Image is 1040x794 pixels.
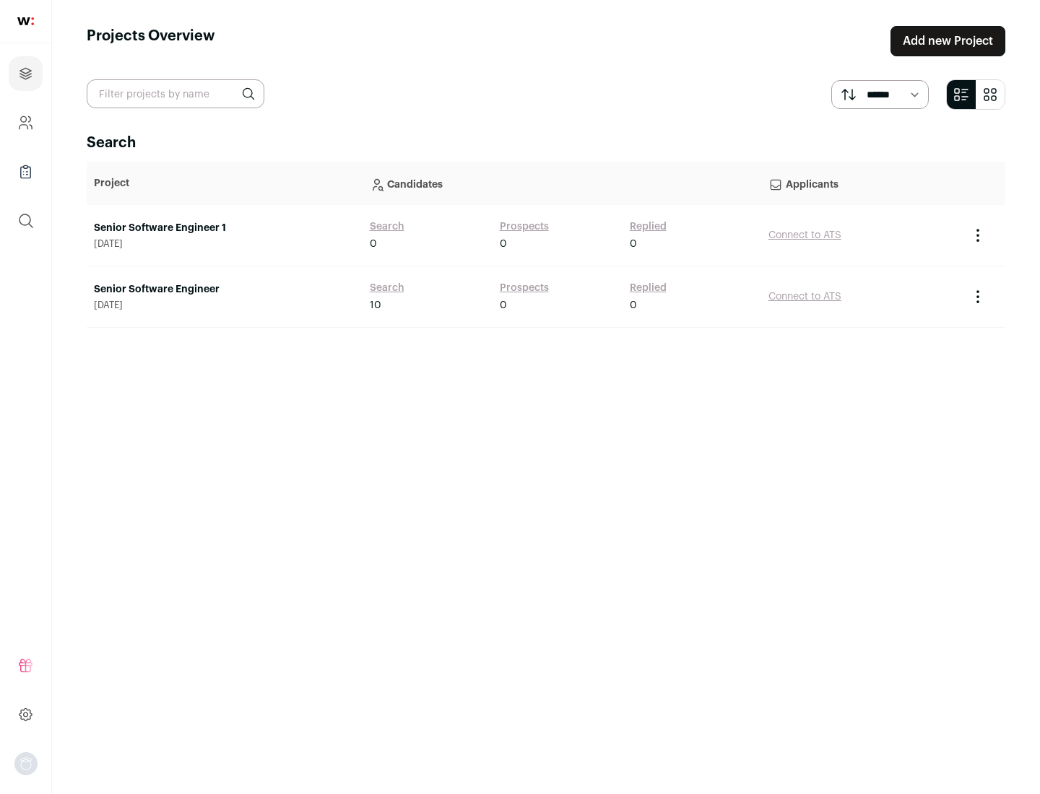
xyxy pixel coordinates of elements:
[969,227,987,244] button: Project Actions
[500,237,507,251] span: 0
[890,26,1005,56] a: Add new Project
[370,281,404,295] a: Search
[630,237,637,251] span: 0
[630,219,667,234] a: Replied
[9,56,43,91] a: Projects
[370,219,404,234] a: Search
[630,298,637,313] span: 0
[768,169,955,198] p: Applicants
[9,105,43,140] a: Company and ATS Settings
[94,176,355,191] p: Project
[14,752,38,775] img: nopic.png
[500,298,507,313] span: 0
[9,154,43,189] a: Company Lists
[87,79,264,108] input: Filter projects by name
[370,169,754,198] p: Candidates
[768,292,841,302] a: Connect to ATS
[94,282,355,297] a: Senior Software Engineer
[87,26,215,56] h1: Projects Overview
[768,230,841,240] a: Connect to ATS
[94,238,355,250] span: [DATE]
[370,298,381,313] span: 10
[14,752,38,775] button: Open dropdown
[500,219,549,234] a: Prospects
[94,300,355,311] span: [DATE]
[94,221,355,235] a: Senior Software Engineer 1
[87,133,1005,153] h2: Search
[370,237,377,251] span: 0
[630,281,667,295] a: Replied
[17,17,34,25] img: wellfound-shorthand-0d5821cbd27db2630d0214b213865d53afaa358527fdda9d0ea32b1df1b89c2c.svg
[500,281,549,295] a: Prospects
[969,288,987,305] button: Project Actions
